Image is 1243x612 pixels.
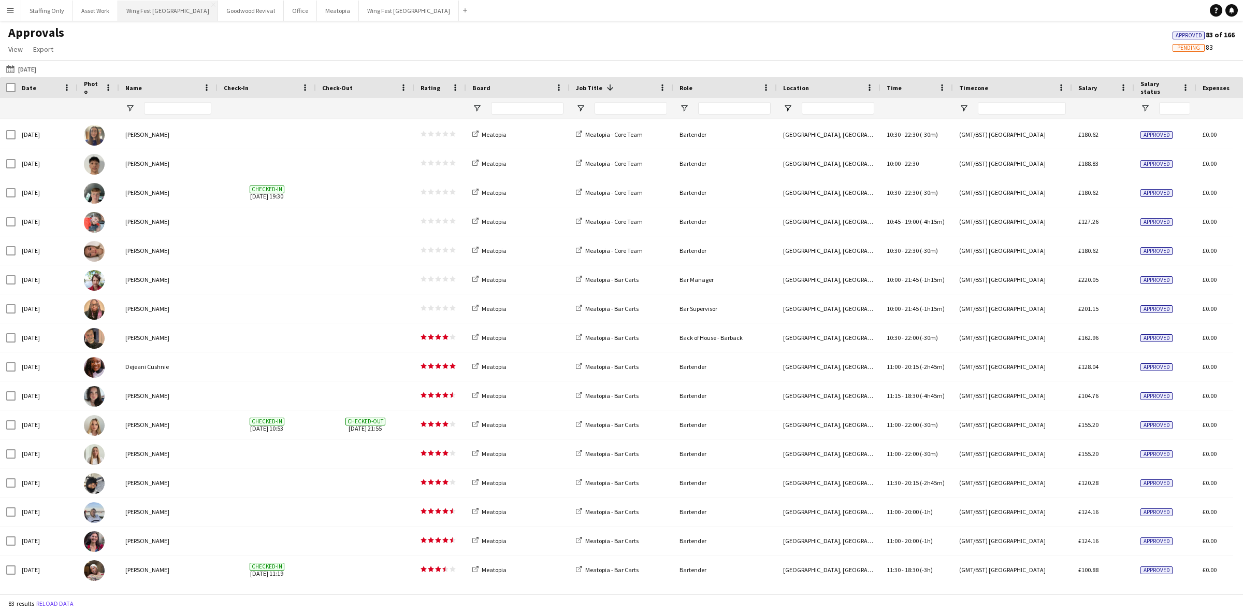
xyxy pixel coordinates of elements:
[472,334,507,341] a: Meatopia
[953,439,1072,468] div: (GMT/BST) [GEOGRAPHIC_DATA]
[1203,392,1217,400] span: £0.00
[472,450,507,458] a: Meatopia
[902,218,904,225] span: -
[119,149,218,178] div: [PERSON_NAME]
[1140,218,1173,226] span: Approved
[482,421,507,429] span: Meatopia
[1203,305,1217,312] span: £0.00
[920,421,938,429] span: (-30m)
[119,207,218,236] div: [PERSON_NAME]
[8,45,23,54] span: View
[482,334,507,341] span: Meatopia
[482,479,507,487] span: Meatopia
[322,84,353,92] span: Check-Out
[1078,218,1099,225] span: £127.26
[482,160,507,167] span: Meatopia
[1078,160,1099,167] span: £188.83
[902,421,904,429] span: -
[84,444,105,465] img: Niamh Furzer
[16,120,78,149] div: [DATE]
[905,160,919,167] span: 22:30
[953,323,1072,352] div: (GMT/BST) [GEOGRAPHIC_DATA]
[887,160,901,167] span: 10:00
[33,45,53,54] span: Export
[16,294,78,323] div: [DATE]
[119,294,218,323] div: [PERSON_NAME]
[1078,363,1099,371] span: £128.04
[576,84,602,92] span: Job Title
[777,410,880,439] div: [GEOGRAPHIC_DATA], [GEOGRAPHIC_DATA], [GEOGRAPHIC_DATA]
[777,236,880,265] div: [GEOGRAPHIC_DATA], [GEOGRAPHIC_DATA], [GEOGRAPHIC_DATA]
[125,104,135,113] button: Open Filter Menu
[284,1,317,21] button: Office
[887,479,901,487] span: 11:30
[84,473,105,494] img: Bernice Agyemang
[673,497,777,526] div: Bartender
[777,556,880,584] div: [GEOGRAPHIC_DATA], [GEOGRAPHIC_DATA], [GEOGRAPHIC_DATA]
[887,131,901,138] span: 10:30
[472,160,507,167] a: Meatopia
[576,189,643,196] a: Meatopia - Core Team
[472,84,490,92] span: Board
[953,497,1072,526] div: (GMT/BST) [GEOGRAPHIC_DATA]
[902,450,904,458] span: -
[576,537,639,545] a: Meatopia - Bar Carts
[953,120,1072,149] div: (GMT/BST) [GEOGRAPHIC_DATA]
[920,131,938,138] span: (-30m)
[585,305,639,312] span: Meatopia - Bar Carts
[84,357,105,378] img: Dejeani Cushnie
[887,189,901,196] span: 10:30
[119,497,218,526] div: [PERSON_NAME]
[119,410,218,439] div: [PERSON_NAME]
[119,120,218,149] div: [PERSON_NAME]
[783,84,809,92] span: Location
[472,479,507,487] a: Meatopia
[1203,276,1217,283] span: £0.00
[673,236,777,265] div: Bartender
[576,276,639,283] a: Meatopia - Bar Carts
[1173,42,1213,52] span: 83
[16,556,78,584] div: [DATE]
[905,276,919,283] span: 21:45
[491,102,563,115] input: Board Filter Input
[125,84,142,92] span: Name
[777,439,880,468] div: [GEOGRAPHIC_DATA], [GEOGRAPHIC_DATA], [GEOGRAPHIC_DATA]
[16,497,78,526] div: [DATE]
[673,294,777,323] div: Bar Supervisor
[472,247,507,254] a: Meatopia
[472,218,507,225] a: Meatopia
[902,160,904,167] span: -
[585,160,643,167] span: Meatopia - Core Team
[673,207,777,236] div: Bartender
[1140,305,1173,313] span: Approved
[576,160,643,167] a: Meatopia - Core Team
[224,84,249,92] span: Check-In
[920,450,938,458] span: (-30m)
[21,1,73,21] button: Staffing Only
[1140,392,1173,400] span: Approved
[1203,84,1230,92] span: Expenses
[482,247,507,254] span: Meatopia
[1203,247,1217,254] span: £0.00
[1203,218,1217,225] span: £0.00
[887,276,901,283] span: 10:00
[1078,131,1099,138] span: £180.62
[22,84,36,92] span: Date
[905,479,919,487] span: 20:15
[905,421,919,429] span: 22:00
[472,189,507,196] a: Meatopia
[902,363,904,371] span: -
[250,418,284,425] span: Checked-in
[16,468,78,497] div: [DATE]
[887,84,902,92] span: Time
[1203,160,1217,167] span: £0.00
[585,537,639,545] span: Meatopia - Bar Carts
[472,421,507,429] a: Meatopia
[902,247,904,254] span: -
[585,247,643,254] span: Meatopia - Core Team
[84,241,105,262] img: Alice Bowers
[673,381,777,410] div: Bartender
[953,294,1072,323] div: (GMT/BST) [GEOGRAPHIC_DATA]
[777,381,880,410] div: [GEOGRAPHIC_DATA], [GEOGRAPHIC_DATA], [GEOGRAPHIC_DATA]
[84,125,105,146] img: Bea Croft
